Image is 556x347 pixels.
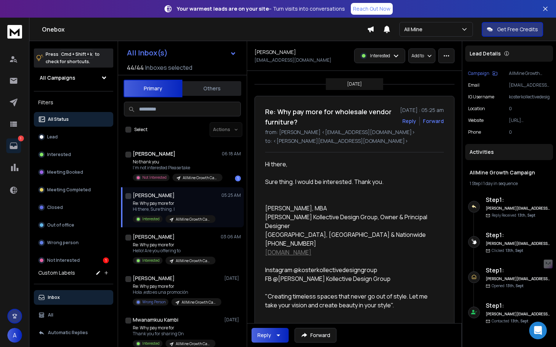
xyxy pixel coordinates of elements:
[486,231,550,239] h6: Step 1 :
[133,150,175,158] h1: [PERSON_NAME]
[47,222,74,228] p: Out of office
[133,331,215,337] p: Thank you for sharing On
[465,144,553,160] div: Activities
[34,308,113,322] button: All
[468,82,480,88] p: Email
[47,240,79,246] p: Wrong person
[257,332,271,339] div: Reply
[470,181,549,187] div: |
[486,206,550,211] h6: [PERSON_NAME][EMAIL_ADDRESS][DOMAIN_NAME]
[222,151,241,157] p: 06:18 AM
[529,322,547,339] div: Open Intercom Messenger
[265,265,438,274] div: Instagram @kosterkollectivedesigngroup
[486,266,550,275] h6: Step 1 :
[347,81,362,87] p: [DATE]
[506,283,524,288] span: 13th, Sept
[509,118,550,123] p: [URL][DOMAIN_NAME] [URL][DOMAIN_NAME][PERSON_NAME]
[470,50,501,57] p: Lead Details
[518,213,535,218] span: 13th, Sept
[47,257,80,263] p: Not Interested
[6,138,21,153] a: 1
[177,5,269,12] strong: Your warmest leads are on your site
[468,118,484,123] p: website
[470,169,549,176] h1: AllMine Growth Campaign
[34,147,113,162] button: Interested
[252,328,289,343] button: Reply
[133,200,215,206] p: Re: Why pay more for
[468,71,498,76] button: Campaign
[509,82,550,88] p: [EMAIL_ADDRESS][DOMAIN_NAME]
[133,233,175,241] h1: [PERSON_NAME]
[133,325,215,331] p: Re: Why pay more for
[7,328,22,343] button: A
[265,106,396,127] h1: Re: Why pay more for wholesale vendor furniture?
[47,187,91,193] p: Meeting Completed
[38,269,75,276] h3: Custom Labels
[34,165,113,180] button: Meeting Booked
[18,135,24,141] p: 1
[400,106,444,114] p: [DATE] : 05:25 am
[34,290,113,305] button: Inbox
[47,152,71,158] p: Interested
[265,230,438,239] div: [GEOGRAPHIC_DATA], [GEOGRAPHIC_DATA] & Nationwide
[134,127,147,133] label: Select
[142,216,160,222] p: Interested
[351,3,393,15] a: Reach Out Now
[142,175,167,180] p: Not Interested
[497,26,538,33] p: Get Free Credits
[48,294,60,300] p: Inbox
[133,316,178,323] h1: Mwanamkuu Kambi
[486,301,550,310] h6: Step 1 :
[492,213,535,218] p: Reply Received
[48,312,53,318] p: All
[265,129,444,136] p: from: [PERSON_NAME] <[EMAIL_ADDRESS][DOMAIN_NAME]>
[468,71,489,76] p: Campaign
[46,51,100,65] p: Press to check for shortcuts.
[121,46,242,60] button: All Inbox(s)
[7,25,22,39] img: logo
[511,318,528,323] span: 13th, Sept
[265,274,438,283] div: FB @[PERSON_NAME] Kollective Design Group
[176,217,211,222] p: AllMine Growth Campaign
[48,116,69,122] p: All Status
[42,25,367,34] h1: Onebox
[265,160,438,169] div: Hi there,
[183,175,218,181] p: AllMine Growth Campaign
[509,71,550,76] p: AllMine Growth Campaign
[145,63,192,72] h3: Inboxes selected
[142,341,160,346] p: Interested
[133,242,215,248] p: Re: Why pay more for
[468,129,481,135] p: Phone
[40,74,75,82] h1: All Campaigns
[34,253,113,268] button: Not Interested1
[492,283,524,289] p: Opened
[127,49,168,57] h1: All Inbox(s)
[411,53,424,59] p: Add to
[34,97,113,108] h3: Filters
[142,299,165,305] p: Wrong Person
[48,330,88,336] p: Automatic Replies
[177,5,345,12] p: – Turn visits into conversations
[34,182,113,197] button: Meeting Completed
[509,129,550,135] p: 0
[423,118,444,125] div: Forward
[34,235,113,250] button: Wrong person
[34,112,113,127] button: All Status
[47,169,83,175] p: Meeting Booked
[404,26,425,33] p: All Mine
[482,22,543,37] button: Get Free Credits
[295,328,336,343] button: Forward
[506,248,523,253] span: 13th, Sept
[254,48,296,56] h1: [PERSON_NAME]
[254,57,331,63] p: [EMAIL_ADDRESS][DOMAIN_NAME]
[483,180,518,187] span: 1 day in sequence
[127,63,144,72] span: 44 / 44
[486,241,550,246] h6: [PERSON_NAME][EMAIL_ADDRESS][DOMAIN_NAME]
[509,106,550,112] p: 0
[133,192,175,199] h1: [PERSON_NAME]
[221,234,241,240] p: 03:06 AM
[182,300,217,305] p: AllMine Growth Campaign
